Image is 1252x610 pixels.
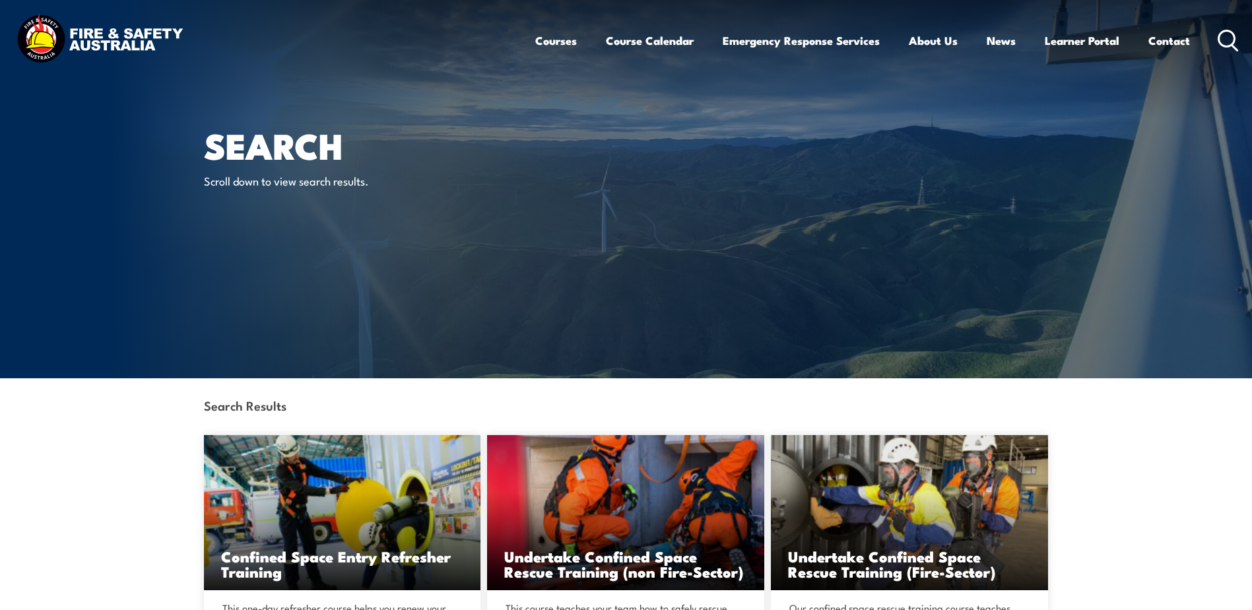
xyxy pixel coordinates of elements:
h3: Undertake Confined Space Rescue Training (Fire-Sector) [788,549,1031,579]
a: About Us [909,23,958,58]
a: Contact [1148,23,1190,58]
a: Courses [535,23,577,58]
a: Emergency Response Services [723,23,880,58]
img: Confined Space Entry Training [204,435,481,590]
a: Confined Space Entry Refresher Training [204,435,481,590]
a: Undertake Confined Space Rescue Training (non Fire-Sector) [487,435,764,590]
h3: Undertake Confined Space Rescue Training (non Fire-Sector) [504,549,747,579]
h3: Confined Space Entry Refresher Training [221,549,464,579]
a: News [987,23,1016,58]
strong: Search Results [204,396,286,414]
img: Undertake Confined Space Rescue Training (non Fire-Sector) (2) [487,435,764,590]
a: Course Calendar [606,23,694,58]
a: Undertake Confined Space Rescue Training (Fire-Sector) [771,435,1048,590]
a: Learner Portal [1045,23,1119,58]
h1: Search [204,129,530,160]
img: Undertake Confined Space Rescue (Fire-Sector) TRAINING [771,435,1048,590]
p: Scroll down to view search results. [204,173,445,188]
